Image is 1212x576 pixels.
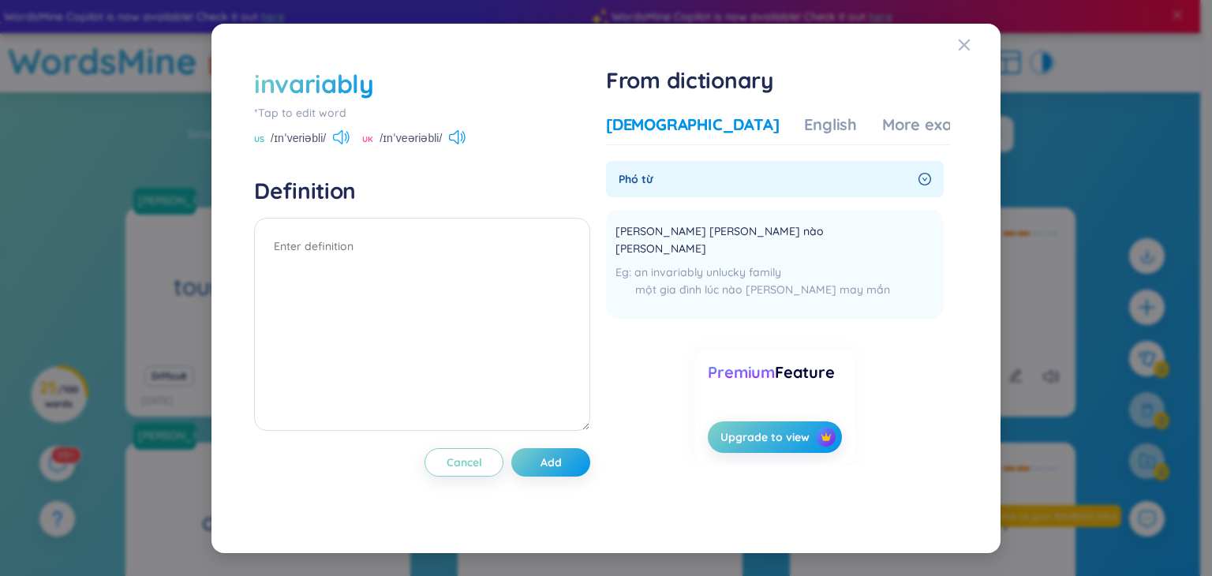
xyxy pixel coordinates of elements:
[615,223,914,257] span: [PERSON_NAME] [PERSON_NAME] nào [PERSON_NAME]
[254,133,264,146] span: US
[918,173,931,185] span: right-circle
[615,281,934,298] div: một gia đình lúc nào [PERSON_NAME] may mắn
[447,454,482,470] span: Cancel
[708,362,775,382] span: Premium
[958,24,1001,66] button: Close
[720,429,810,445] span: Upgrade to view
[708,361,841,383] div: Feature
[619,170,912,188] span: Phó từ
[804,114,857,136] div: English
[362,133,373,146] span: UK
[606,66,950,95] h1: From dictionary
[380,129,442,147] span: /ɪnˈveəriəbli/
[254,177,590,205] h4: Definition
[271,129,326,147] span: /ɪnˈveriəbli/
[606,114,779,136] div: [DEMOGRAPHIC_DATA]
[639,466,911,483] div: Nâng cấp tài khoản để có nhiều định nghĩa hơn
[254,104,590,122] div: *Tap to edit word
[541,454,562,470] span: Add
[821,432,832,443] img: crown icon
[882,114,997,136] div: More examples
[634,265,781,279] span: an invariably unlucky family
[254,66,374,101] div: invariably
